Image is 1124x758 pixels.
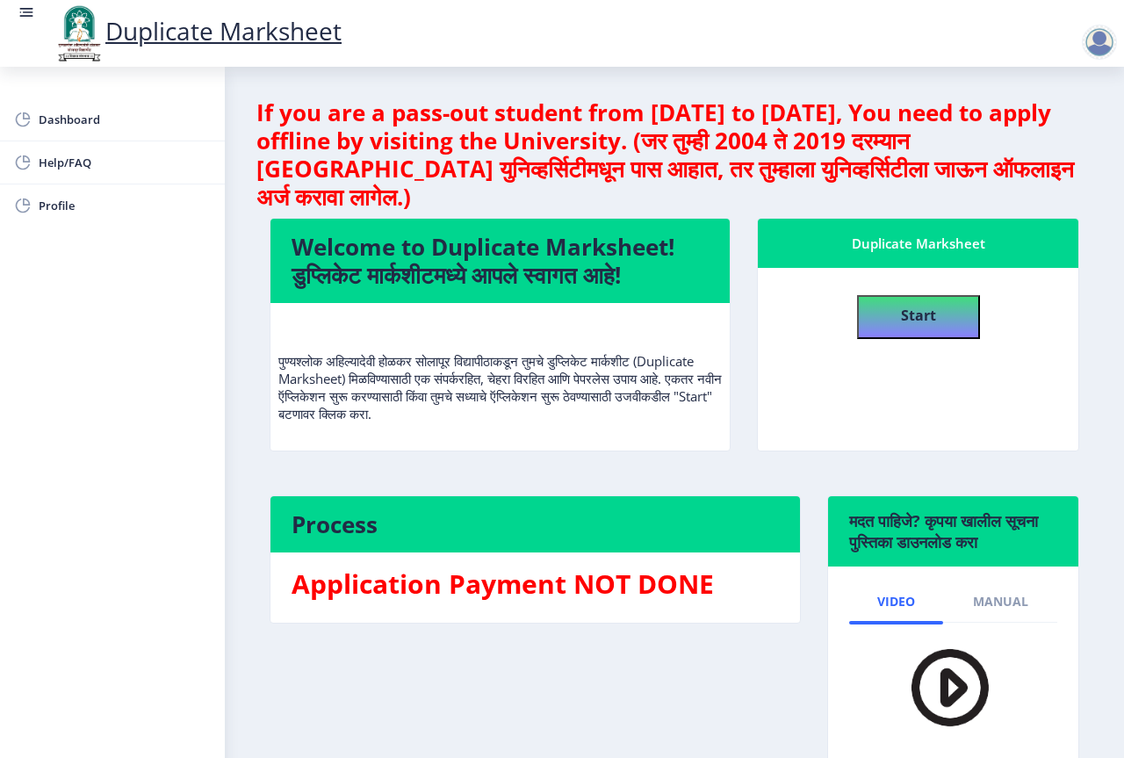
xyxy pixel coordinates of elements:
h4: Welcome to Duplicate Marksheet! डुप्लिकेट मार्कशीटमध्ये आपले स्वागत आहे! [292,233,709,289]
h3: Application Payment NOT DONE [292,567,779,602]
p: पुण्यश्लोक अहिल्यादेवी होळकर सोलापूर विद्यापीठाकडून तुमचे डुप्लिकेट मार्कशीट (Duplicate Marksheet... [278,317,722,422]
span: Video [877,595,915,609]
a: Duplicate Marksheet [53,14,342,47]
a: Video [849,581,943,623]
span: Dashboard [39,109,211,130]
h4: Process [292,510,779,538]
img: logo [53,4,105,63]
button: Start [857,295,980,339]
b: Start [901,306,936,325]
span: Manual [973,595,1028,609]
span: Help/FAQ [39,152,211,173]
span: Profile [39,195,211,216]
h6: मदत पाहिजे? कृपया खालील सूचना पुस्तिका डाउनलोड करा [849,510,1057,552]
img: PLAY.png [877,637,1000,738]
h4: If you are a pass-out student from [DATE] to [DATE], You need to apply offline by visiting the Un... [256,98,1092,211]
div: Duplicate Marksheet [779,233,1057,254]
a: Manual [945,581,1056,623]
